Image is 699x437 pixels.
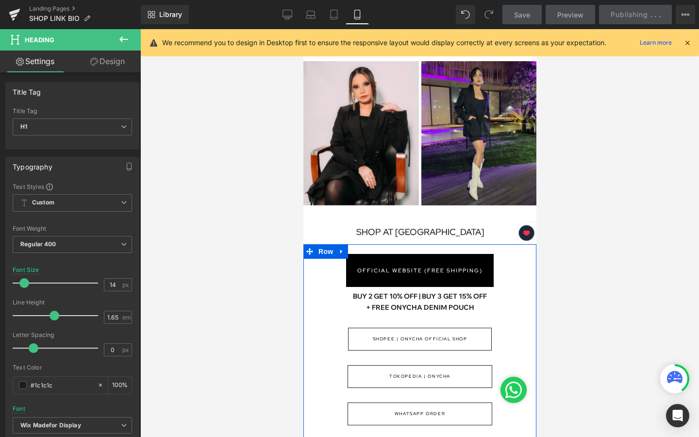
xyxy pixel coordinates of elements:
div: Typography [13,157,52,171]
div: Font [13,405,25,412]
div: Font Weight [13,225,132,232]
span: OFFICIAL WEBSITE (FREE SHIPPING) [54,237,179,246]
div: % [108,377,132,394]
div: Text Styles [13,183,132,190]
div: Title Tag [13,83,41,96]
span: Heading [25,36,54,44]
button: More [676,5,695,24]
b: Regular 400 [20,240,56,248]
a: New Library [141,5,189,24]
div: Line Height [13,299,132,306]
span: px [122,347,131,353]
input: Color [31,380,93,390]
a: Expand / Collapse [32,215,45,230]
h1: The Journey to Becoming Your Most Remarkable You [12,6,221,18]
i: Wix Madefor Display [20,421,81,430]
span: SHOP LINK BIO [29,15,80,22]
button: Undo [456,5,475,24]
span: Preview [557,10,583,20]
div: Letter Spacing [13,332,132,338]
a: Design [72,50,143,72]
span: em [122,314,131,320]
span: TOKOPEDIA | ONYCHA [86,344,147,351]
span: SHOPEE | ONYCHA OFFICIAL SHOP [69,306,164,314]
div: Font Size [13,267,39,273]
a: OFFICIAL WEBSITE (FREE SHIPPING) [43,225,190,258]
b: + FREE ONYCHA DENIM POUCH [63,274,171,283]
a: Preview [546,5,595,24]
a: Laptop [299,5,322,24]
a: TOKOPEDIA | ONYCHA [44,336,189,359]
a: Learn more [636,37,676,49]
span: px [122,282,131,288]
button: Redo [479,5,499,24]
a: Desktop [276,5,299,24]
a: SHOPEE | ONYCHA OFFICIAL SHOP [45,299,189,321]
span: Library [159,10,182,19]
div: Title Tag [13,108,132,115]
a: WHATSAPP ORDER [44,373,189,396]
div: Text Color [13,364,132,371]
span: WHATSAPP ORDER [91,381,142,388]
a: Mobile [346,5,369,24]
a: Landing Pages [29,5,141,13]
a: Tablet [322,5,346,24]
b: Custom [32,199,54,207]
span: Row [13,215,32,230]
p: We recommend you to design in Desktop first to ensure the responsive layout would display correct... [162,37,606,48]
div: Open Intercom Messenger [666,404,689,427]
h1: SHOP AT [GEOGRAPHIC_DATA] [7,196,226,210]
span: Save [514,10,530,20]
b: H1 [20,123,27,130]
b: BUY 2 GET 10% OFF | BUY 3 GET 15% OFF [50,263,183,271]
